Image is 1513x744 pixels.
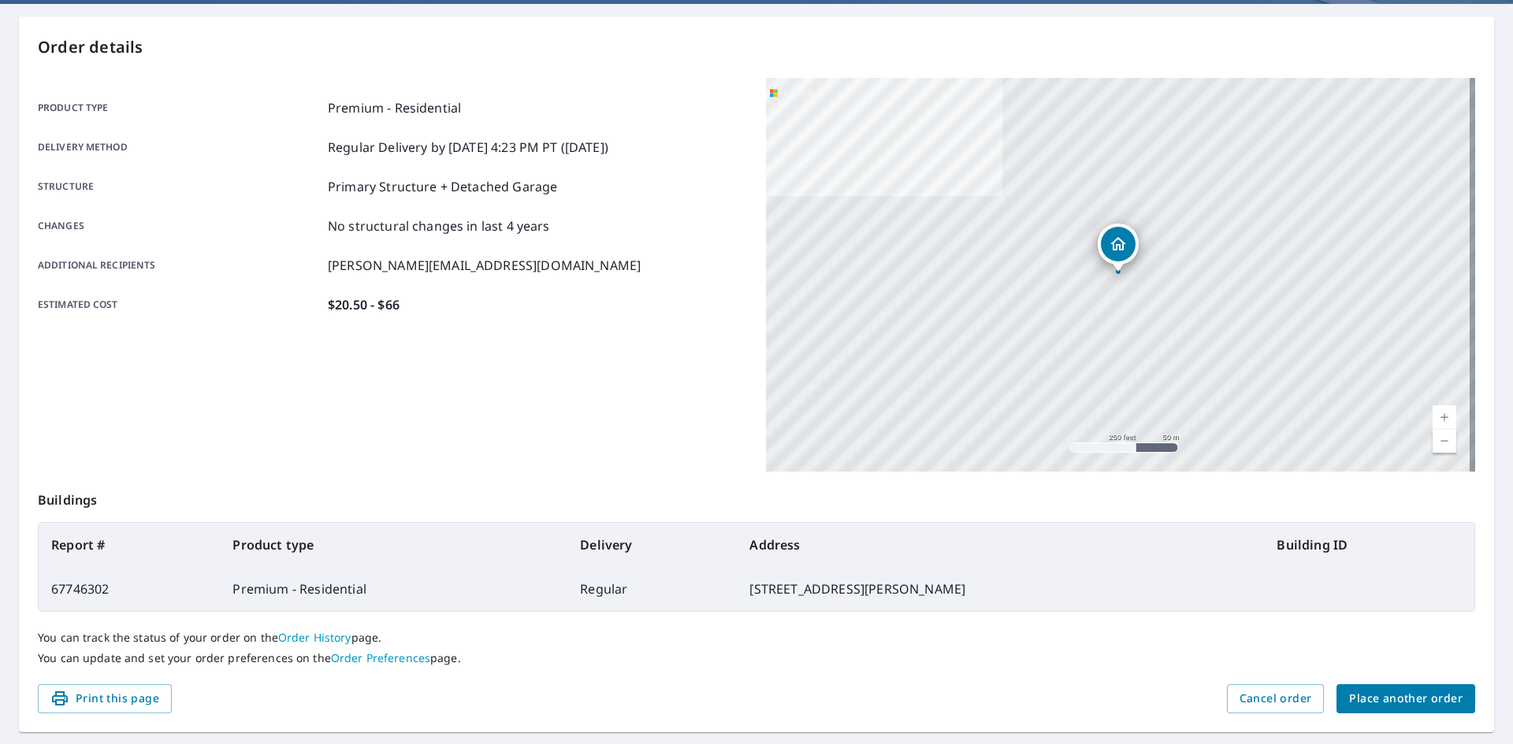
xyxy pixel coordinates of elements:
th: Building ID [1264,523,1474,567]
a: Order History [278,630,351,645]
p: [PERSON_NAME][EMAIL_ADDRESS][DOMAIN_NAME] [328,256,641,275]
div: Dropped pin, building 1, Residential property, 15489 Golf Club Dr Dumfries, VA 22025 [1098,224,1139,272]
span: Place another order [1349,689,1463,709]
span: Cancel order [1240,689,1312,709]
a: Current Level 17, Zoom In [1433,405,1456,429]
p: Buildings [38,472,1475,522]
p: You can update and set your order preferences on the page. [38,651,1475,665]
button: Place another order [1336,684,1475,713]
p: Premium - Residential [328,98,461,117]
p: You can track the status of your order on the page. [38,631,1475,645]
td: Regular [567,567,737,611]
th: Delivery [567,523,737,567]
span: Print this page [50,689,159,709]
td: Premium - Residential [220,567,567,611]
p: Additional recipients [38,256,322,275]
a: Current Level 17, Zoom Out [1433,429,1456,453]
th: Report # [39,523,220,567]
p: Structure [38,177,322,196]
button: Cancel order [1227,684,1325,713]
button: Print this page [38,684,172,713]
p: Order details [38,35,1475,59]
p: Primary Structure + Detached Garage [328,177,557,196]
p: Estimated cost [38,295,322,314]
td: [STREET_ADDRESS][PERSON_NAME] [737,567,1264,611]
p: Changes [38,217,322,235]
p: Product type [38,98,322,117]
p: Regular Delivery by [DATE] 4:23 PM PT ([DATE]) [328,138,608,157]
p: $20.50 - $66 [328,295,400,314]
th: Address [737,523,1264,567]
a: Order Preferences [331,650,430,665]
p: No structural changes in last 4 years [328,217,550,235]
td: 67746302 [39,567,220,611]
p: Delivery method [38,138,322,157]
th: Product type [220,523,567,567]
